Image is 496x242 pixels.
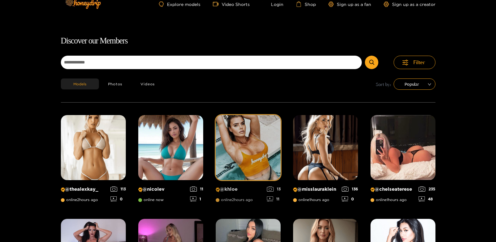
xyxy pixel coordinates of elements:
[61,198,98,202] span: online 2 hours ago
[371,115,435,180] img: Creator Profile Image: chelseaterese
[61,186,107,192] p: @ thealexkay_
[293,186,339,192] p: @ misslauraklein
[398,79,431,89] span: Popular
[293,115,358,206] a: Creator Profile Image: misslauraklein@misslaurakleinonline1hours ago1360
[159,2,200,7] a: Explore models
[419,186,435,192] div: 235
[216,186,264,192] p: @ khloe
[216,115,281,206] a: Creator Profile Image: khloe@khloeonline2hours ago1311
[216,198,253,202] span: online 2 hours ago
[342,196,358,202] div: 0
[262,1,283,7] a: Login
[413,59,425,66] span: Filter
[61,78,99,89] button: Models
[394,78,435,90] div: sort
[61,115,126,180] img: Creator Profile Image: thealexkay_
[293,115,358,180] img: Creator Profile Image: misslauraklein
[371,115,435,206] a: Creator Profile Image: chelseaterese@chelseatereseonline1hours ago23548
[138,115,203,180] img: Creator Profile Image: nicolev
[371,186,415,192] p: @ chelseaterese
[99,78,132,89] button: Photos
[384,2,435,7] a: Sign up as a creator
[267,186,281,192] div: 13
[216,115,281,180] img: Creator Profile Image: khloe
[110,186,126,192] div: 113
[376,81,391,88] span: Sort by:
[213,1,250,7] a: Video Shorts
[190,186,203,192] div: 11
[371,198,407,202] span: online 1 hours ago
[328,2,371,7] a: Sign up as a fan
[267,196,281,202] div: 11
[190,196,203,202] div: 1
[293,198,329,202] span: online 1 hours ago
[110,196,126,202] div: 0
[138,186,187,192] p: @ nicolev
[365,56,378,69] button: Submit Search
[394,56,435,69] button: Filter
[138,115,203,206] a: Creator Profile Image: nicolev@nicolevonline now111
[419,196,435,202] div: 48
[131,78,164,89] button: Videos
[213,1,222,7] span: video-camera
[61,115,126,206] a: Creator Profile Image: thealexkay_@thealexkay_online2hours ago1130
[138,198,164,202] span: online now
[61,34,435,48] h1: Discover our Members
[296,1,316,7] a: Shop
[342,186,358,192] div: 136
